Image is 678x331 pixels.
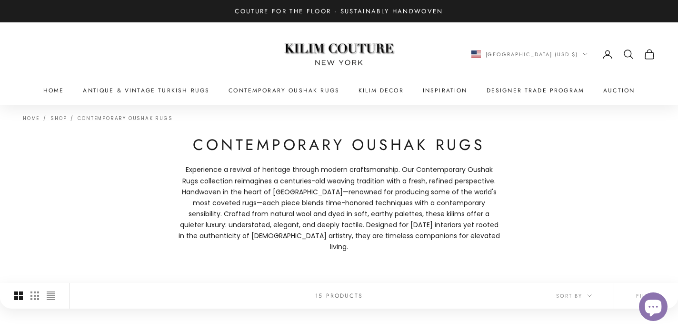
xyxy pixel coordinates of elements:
p: Experience a revival of heritage through modern craftsmanship. Our Contemporary Oushak Rugs colle... [177,164,501,252]
button: Change country or currency [471,50,588,59]
nav: Secondary navigation [471,49,656,60]
button: Sort by [534,283,614,309]
h1: Contemporary Oushak Rugs [177,135,501,155]
a: Antique & Vintage Turkish Rugs [83,86,209,95]
a: Home [23,115,40,122]
a: Shop [50,115,67,122]
a: Designer Trade Program [487,86,585,95]
button: Switch to compact product images [47,283,55,309]
summary: Kilim Decor [359,86,404,95]
p: 15 products [315,291,363,301]
a: Contemporary Oushak Rugs [229,86,339,95]
button: Filter [614,283,678,309]
a: Contemporary Oushak Rugs [78,115,172,122]
img: United States [471,50,481,58]
span: Sort by [556,291,592,300]
a: Inspiration [423,86,468,95]
nav: Breadcrumb [23,114,173,121]
img: Logo of Kilim Couture New York [279,32,399,77]
nav: Primary navigation [23,86,655,95]
a: Home [43,86,64,95]
button: Switch to larger product images [14,283,23,309]
inbox-online-store-chat: Shopify online store chat [636,292,670,323]
p: Couture for the Floor · Sustainably Handwoven [235,6,443,16]
span: [GEOGRAPHIC_DATA] (USD $) [486,50,578,59]
a: Auction [603,86,635,95]
button: Switch to smaller product images [30,283,39,309]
